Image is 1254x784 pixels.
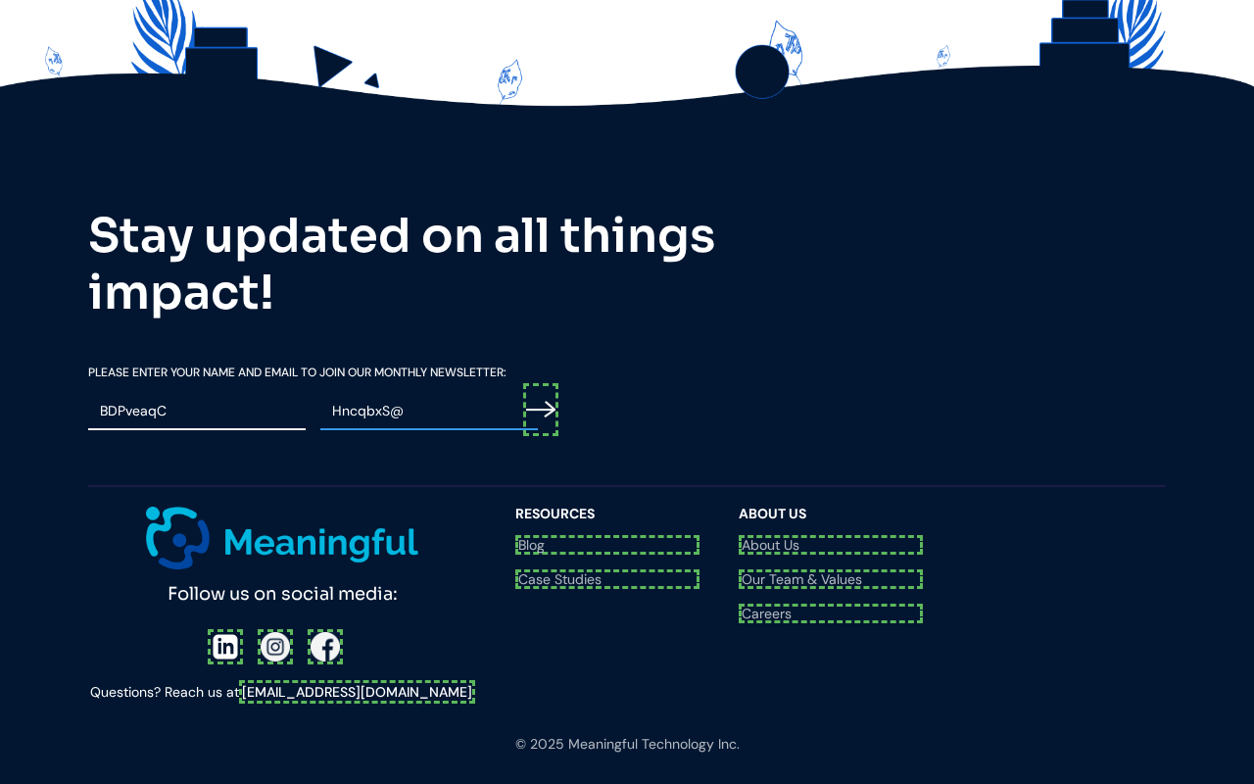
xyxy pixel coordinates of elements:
[523,383,558,437] input: Submit
[739,569,923,589] a: Our Team & Values
[88,208,774,320] h2: Stay updated on all things impact!
[88,681,476,705] div: Questions? Reach us at
[515,535,699,555] a: Blog
[515,569,699,589] a: Case Studies
[515,507,699,520] div: resources
[320,393,538,430] input: Email
[88,393,306,430] input: Name
[739,604,923,623] a: Careers
[739,507,923,520] div: About Us
[88,367,558,442] form: Email Form
[739,535,923,555] a: About Us
[88,569,476,610] div: Follow us on social media:
[515,733,740,757] div: © 2025 Meaningful Technology Inc.
[88,367,558,378] label: Please Enter your Name and email To Join our Monthly Newsletter:
[239,680,475,704] a: [EMAIL_ADDRESS][DOMAIN_NAME]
